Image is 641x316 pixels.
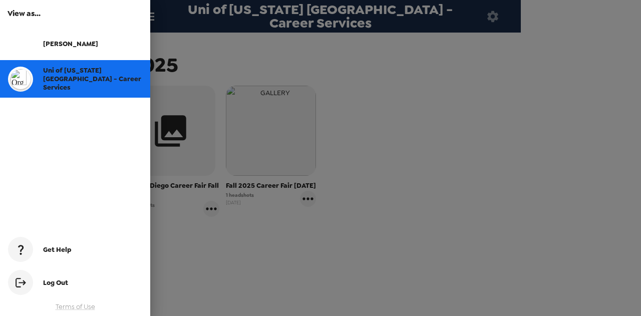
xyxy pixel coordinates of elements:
[43,245,72,254] span: Get Help
[43,278,68,287] span: Log Out
[8,31,33,56] img: userImage
[43,40,98,48] span: [PERSON_NAME]
[56,302,95,311] a: Terms of Use
[43,66,141,92] span: Uni of [US_STATE] [GEOGRAPHIC_DATA] - Career Services
[8,8,143,20] h6: View as...
[11,69,31,89] img: org logo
